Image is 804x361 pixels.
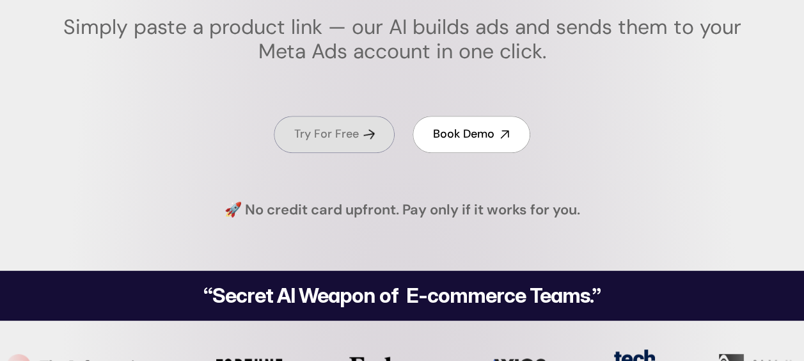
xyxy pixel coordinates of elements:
h4: Try For Free [294,126,359,142]
h1: Simply paste a product link — our AI builds ads and sends them to your Meta Ads account in one cl... [40,15,764,64]
h4: 🚀 No credit card upfront. Pay only if it works for you. [225,200,580,220]
h2: “Secret AI Weapon of E-commerce Teams.” [171,285,634,306]
a: Book Demo [413,116,530,152]
a: Try For Free [274,116,395,152]
h4: Book Demo [433,126,494,142]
